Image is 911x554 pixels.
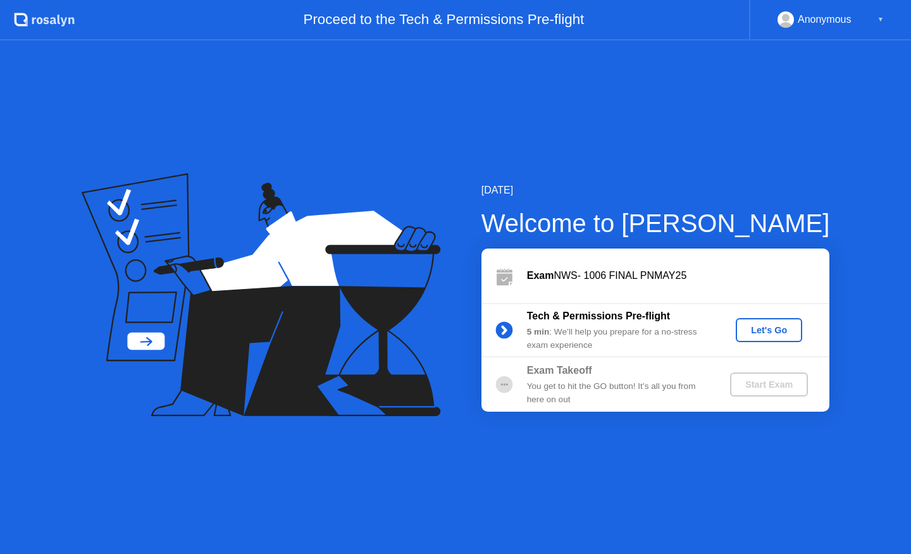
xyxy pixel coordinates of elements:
button: Start Exam [730,372,808,397]
div: You get to hit the GO button! It’s all you from here on out [527,380,709,406]
div: Let's Go [741,325,797,335]
div: Anonymous [798,11,852,28]
b: 5 min [527,327,550,336]
div: : We’ll help you prepare for a no-stress exam experience [527,326,709,352]
div: [DATE] [481,183,830,198]
div: ▼ [877,11,884,28]
button: Let's Go [736,318,802,342]
b: Exam Takeoff [527,365,592,376]
b: Tech & Permissions Pre-flight [527,311,670,321]
div: Welcome to [PERSON_NAME] [481,204,830,242]
b: Exam [527,270,554,281]
div: NWS- 1006 FINAL PNMAY25 [527,268,829,283]
div: Start Exam [735,379,803,390]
